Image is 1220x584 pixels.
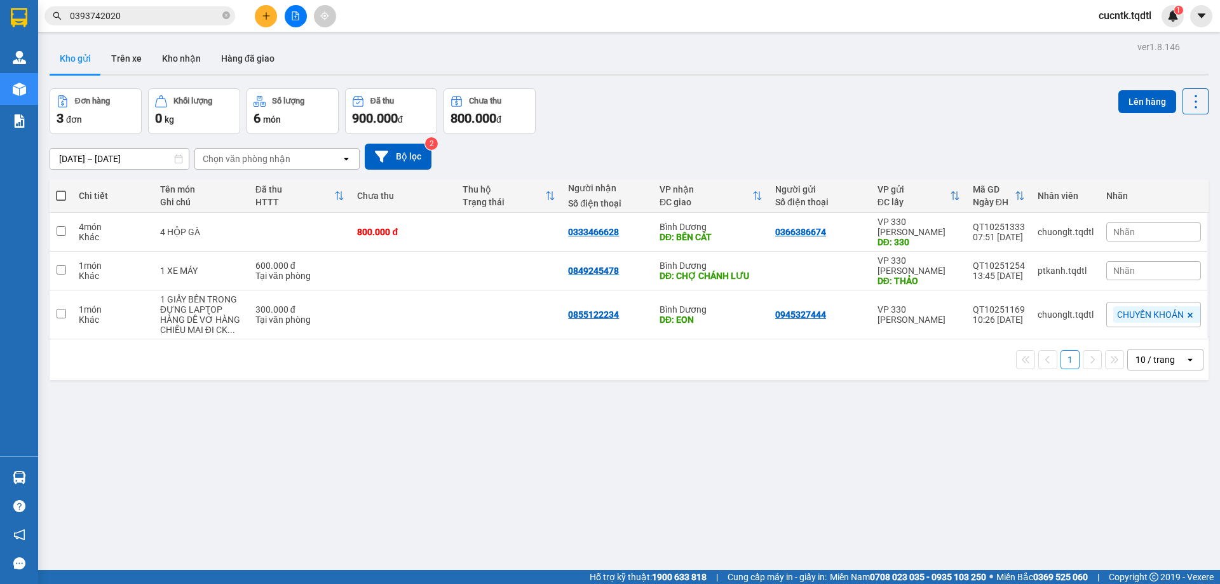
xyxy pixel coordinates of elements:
[973,222,1025,232] div: QT10251333
[660,232,762,242] div: DĐ: BẾN CÁT
[878,184,950,194] div: VP gửi
[775,309,826,320] div: 0945327444
[568,309,619,320] div: 0855122234
[1149,573,1158,581] span: copyright
[222,10,230,22] span: close-circle
[568,183,647,193] div: Người nhận
[1061,350,1080,369] button: 1
[13,51,26,64] img: warehouse-icon
[568,198,647,208] div: Số điện thoại
[255,315,345,325] div: Tại văn phòng
[878,276,960,286] div: DĐ: THẢO
[148,88,240,134] button: Khối lượng0kg
[320,11,329,20] span: aim
[255,5,277,27] button: plus
[660,184,752,194] div: VP nhận
[13,557,25,569] span: message
[1038,191,1094,201] div: Nhân viên
[996,570,1088,584] span: Miền Bắc
[173,97,212,105] div: Khối lượng
[341,154,351,164] svg: open
[660,261,762,271] div: Bình Dương
[716,570,718,584] span: |
[451,111,496,126] span: 800.000
[53,11,62,20] span: search
[254,111,261,126] span: 6
[155,111,162,126] span: 0
[469,97,501,105] div: Chưa thu
[352,111,398,126] span: 900.000
[203,153,290,165] div: Chọn văn phòng nhận
[1088,8,1162,24] span: cucntk.tqdtl
[70,9,220,23] input: Tìm tên, số ĐT hoặc mã đơn
[870,572,986,582] strong: 0708 023 035 - 0935 103 250
[1097,570,1099,584] span: |
[13,114,26,128] img: solution-icon
[568,227,619,237] div: 0333466628
[973,232,1025,242] div: 07:51 [DATE]
[227,325,235,335] span: ...
[1113,227,1135,237] span: Nhãn
[728,570,827,584] span: Cung cấp máy in - giấy in:
[1135,353,1175,366] div: 10 / trang
[75,97,110,105] div: Đơn hàng
[1106,191,1201,201] div: Nhãn
[160,184,243,194] div: Tên món
[79,232,147,242] div: Khác
[463,184,545,194] div: Thu hộ
[79,261,147,271] div: 1 món
[291,11,300,20] span: file-add
[165,114,174,125] span: kg
[365,144,431,170] button: Bộ lọc
[13,471,26,484] img: warehouse-icon
[973,271,1025,281] div: 13:45 [DATE]
[1038,309,1094,320] div: chuonglt.tqdtl
[1038,227,1094,237] div: chuonglt.tqdtl
[160,294,243,315] div: 1 GIẤY BÊN TRONG ĐỰNG LAPTOP
[211,43,285,74] button: Hàng đã giao
[255,304,345,315] div: 300.000 đ
[568,266,619,276] div: 0849245478
[160,315,243,335] div: HÀNG DỄ VỞ HÀNG CHIỀU MAI ĐI CK 0909
[653,179,769,213] th: Toggle SortBy
[11,8,27,27] img: logo-vxr
[1113,266,1135,276] span: Nhãn
[775,227,826,237] div: 0366386674
[370,97,394,105] div: Đã thu
[1174,6,1183,15] sup: 1
[878,237,960,247] div: DĐ: 330
[425,137,438,150] sup: 2
[13,500,25,512] span: question-circle
[79,222,147,232] div: 4 món
[878,217,960,237] div: VP 330 [PERSON_NAME]
[496,114,501,125] span: đ
[13,83,26,96] img: warehouse-icon
[160,266,243,276] div: 1 XE MÁY
[255,271,345,281] div: Tại văn phòng
[160,227,243,237] div: 4 HỘP GÀ
[775,197,865,207] div: Số điện thoại
[989,574,993,580] span: ⚪️
[272,97,304,105] div: Số lượng
[57,111,64,126] span: 3
[357,227,450,237] div: 800.000 đ
[79,304,147,315] div: 1 món
[1137,40,1180,54] div: ver 1.8.146
[973,315,1025,325] div: 10:26 [DATE]
[1190,5,1212,27] button: caret-down
[1117,309,1184,320] span: CHUYỂN KHOẢN
[345,88,437,134] button: Đã thu900.000đ
[973,197,1015,207] div: Ngày ĐH
[50,43,101,74] button: Kho gửi
[1118,90,1176,113] button: Lên hàng
[775,184,865,194] div: Người gửi
[13,529,25,541] span: notification
[160,197,243,207] div: Ghi chú
[660,271,762,281] div: DĐ: CHỢ CHÁNH LƯU
[255,261,345,271] div: 600.000 đ
[966,179,1031,213] th: Toggle SortBy
[314,5,336,27] button: aim
[660,197,752,207] div: ĐC giao
[285,5,307,27] button: file-add
[973,184,1015,194] div: Mã GD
